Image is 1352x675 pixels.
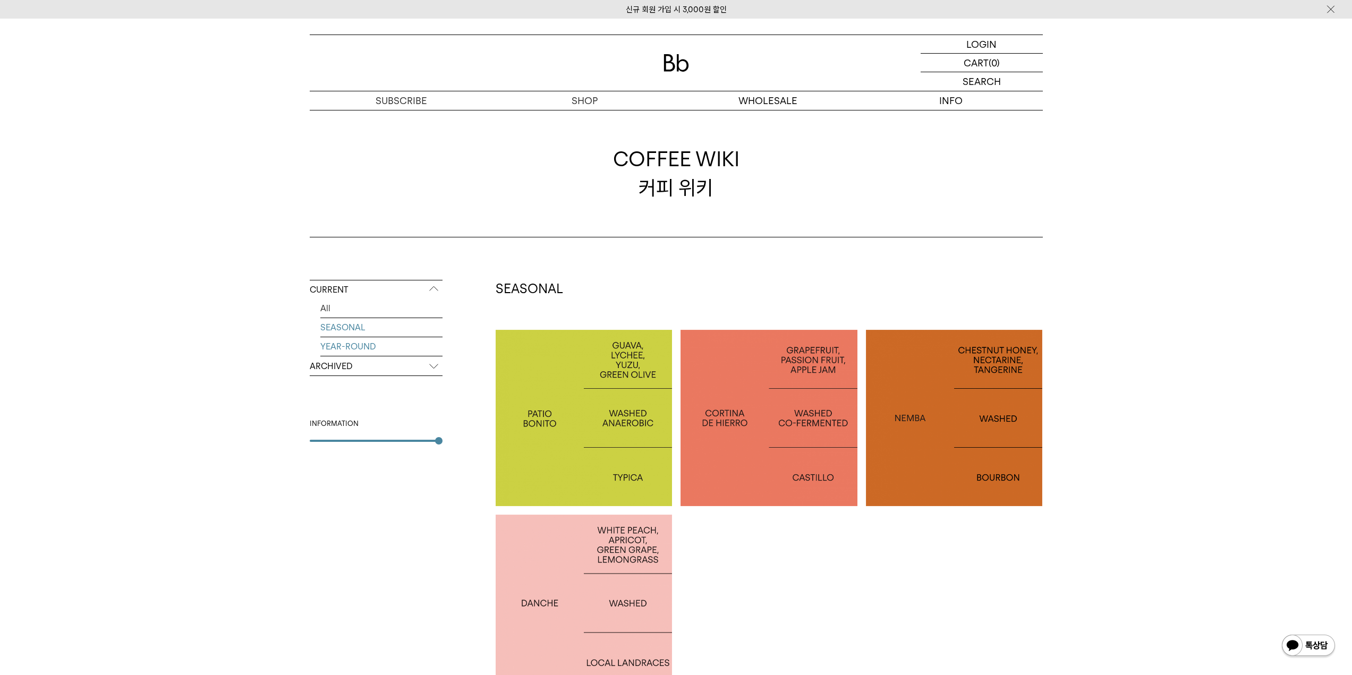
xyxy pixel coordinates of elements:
a: All [320,299,443,318]
div: INFORMATION [310,418,443,429]
p: WHOLESALE [676,91,860,110]
a: SHOP [493,91,676,110]
div: 커피 위키 [613,145,739,201]
p: CURRENT [310,280,443,300]
a: SEASONAL [320,318,443,337]
p: (0) [989,54,1000,72]
a: SUBSCRIBE [310,91,493,110]
a: 콜롬비아 파티오 보니토COLOMBIA PATIO BONITO [496,330,673,507]
a: LOGIN [921,35,1043,54]
a: CART (0) [921,54,1043,72]
a: 신규 회원 가입 시 3,000원 할인 [626,5,727,14]
p: ARCHIVED [310,357,443,376]
a: YEAR-ROUND [320,337,443,356]
a: 부룬디 넴바BURUNDI NEMBA [866,330,1043,507]
h2: SEASONAL [496,280,1043,298]
img: 로고 [664,54,689,72]
p: INFO [860,91,1043,110]
p: SEARCH [963,72,1001,91]
span: COFFEE WIKI [613,145,739,173]
p: CART [964,54,989,72]
a: 콜롬비아 코르티나 데 예로COLOMBIA CORTINA DE HIERRO [681,330,857,507]
img: 카카오톡 채널 1:1 채팅 버튼 [1281,634,1336,659]
p: LOGIN [966,35,997,53]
